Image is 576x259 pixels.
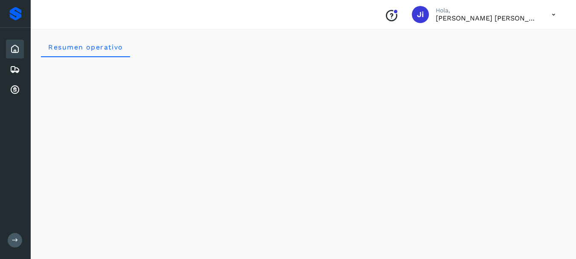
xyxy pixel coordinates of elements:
div: Embarques [6,60,24,79]
div: Inicio [6,40,24,58]
p: Juana irma Hernández Rojas [436,14,538,22]
span: Resumen operativo [48,43,123,51]
p: Hola, [436,7,538,14]
div: Cuentas por cobrar [6,81,24,99]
